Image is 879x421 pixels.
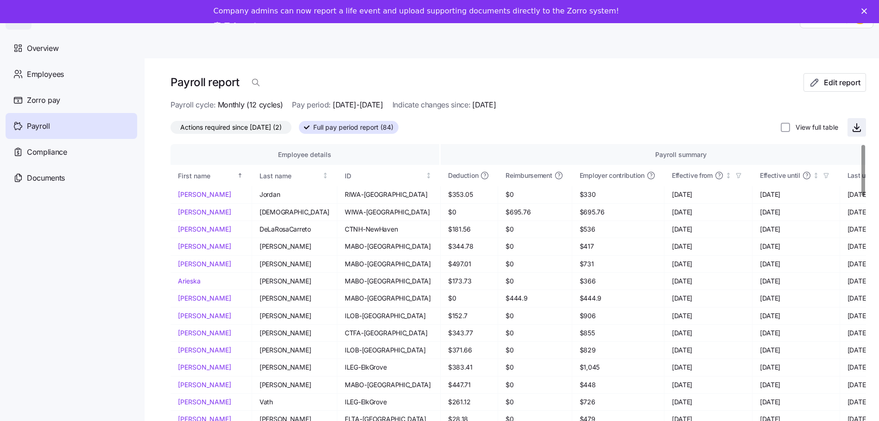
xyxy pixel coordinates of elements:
[27,94,60,106] span: Zorro pay
[313,121,393,133] span: Full pay period report (84)
[760,328,832,338] span: [DATE]
[448,171,478,180] span: Deduction
[760,380,832,390] span: [DATE]
[813,172,819,179] div: Not sorted
[861,8,871,14] div: Close
[27,120,50,132] span: Payroll
[506,242,564,251] span: $0
[425,172,432,179] div: Not sorted
[345,171,424,181] div: ID
[580,294,657,303] span: $444.9
[345,242,433,251] span: MABO-[GEOGRAPHIC_DATA]
[214,21,272,31] a: Take a tour
[506,346,564,355] span: $0
[760,363,832,372] span: [DATE]
[178,380,244,390] a: [PERSON_NAME]
[448,294,490,303] span: $0
[259,207,329,217] span: [DEMOGRAPHIC_DATA]
[252,165,337,186] th: Last nameNot sorted
[506,259,564,269] span: $0
[27,43,58,54] span: Overview
[664,165,753,186] th: Effective fromNot sorted
[448,276,490,286] span: $173.73
[506,311,564,320] span: $0
[824,77,860,88] span: Edit report
[760,225,832,234] span: [DATE]
[672,363,745,372] span: [DATE]
[178,171,235,181] div: First name
[178,190,244,199] a: [PERSON_NAME]
[672,225,745,234] span: [DATE]
[178,397,244,407] a: [PERSON_NAME]
[345,311,433,320] span: ILOB-[GEOGRAPHIC_DATA]
[580,225,657,234] span: $536
[345,207,433,217] span: WIWA-[GEOGRAPHIC_DATA]
[448,207,490,217] span: $0
[345,346,433,355] span: ILOB-[GEOGRAPHIC_DATA]
[6,113,137,139] a: Payroll
[448,380,490,390] span: $447.71
[760,294,832,303] span: [DATE]
[672,276,745,286] span: [DATE]
[178,294,244,303] a: [PERSON_NAME]
[178,225,244,234] a: [PERSON_NAME]
[448,397,490,407] span: $261.12
[580,346,657,355] span: $829
[27,172,65,184] span: Documents
[580,171,645,180] span: Employer contribution
[448,346,490,355] span: $371.66
[259,242,329,251] span: [PERSON_NAME]
[506,328,564,338] span: $0
[171,165,252,186] th: First nameSorted ascending
[753,165,840,186] th: Effective untilNot sorted
[580,311,657,320] span: $906
[448,328,490,338] span: $343.77
[760,259,832,269] span: [DATE]
[506,207,564,217] span: $695.76
[580,328,657,338] span: $855
[672,207,745,217] span: [DATE]
[345,276,433,286] span: MABO-[GEOGRAPHIC_DATA]
[448,225,490,234] span: $181.56
[506,294,564,303] span: $444.9
[345,397,433,407] span: ILEG-ElkGrove
[506,363,564,372] span: $0
[259,225,329,234] span: DeLaRosaCarreto
[580,363,657,372] span: $1,045
[259,276,329,286] span: [PERSON_NAME]
[259,171,320,181] div: Last name
[178,207,244,217] a: [PERSON_NAME]
[345,380,433,390] span: MABO-[GEOGRAPHIC_DATA]
[760,207,832,217] span: [DATE]
[760,311,832,320] span: [DATE]
[580,190,657,199] span: $330
[506,225,564,234] span: $0
[345,328,433,338] span: CTFA-[GEOGRAPHIC_DATA]
[259,397,329,407] span: Vath
[178,276,244,286] a: Arieska
[345,225,433,234] span: CTNH-NewHaven
[345,190,433,199] span: RIWA-[GEOGRAPHIC_DATA]
[672,311,745,320] span: [DATE]
[580,207,657,217] span: $695.76
[218,99,283,111] span: Monthly (12 cycles)
[171,75,239,89] h1: Payroll report
[259,311,329,320] span: [PERSON_NAME]
[760,346,832,355] span: [DATE]
[760,190,832,199] span: [DATE]
[760,276,832,286] span: [DATE]
[672,242,745,251] span: [DATE]
[760,397,832,407] span: [DATE]
[345,259,433,269] span: MABO-[GEOGRAPHIC_DATA]
[178,346,244,355] a: [PERSON_NAME]
[322,172,329,179] div: Not sorted
[672,294,745,303] span: [DATE]
[506,276,564,286] span: $0
[725,172,732,179] div: Not sorted
[333,99,383,111] span: [DATE]-[DATE]
[448,363,490,372] span: $383.41
[448,190,490,199] span: $353.05
[506,397,564,407] span: $0
[448,259,490,269] span: $497.01
[672,328,745,338] span: [DATE]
